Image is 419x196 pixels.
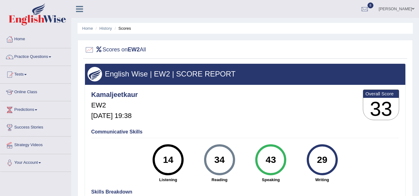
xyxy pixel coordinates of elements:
h4: Skills Breakdown [91,189,399,195]
h5: EW2 [91,102,138,109]
a: History [100,26,112,31]
div: 14 [157,147,180,173]
a: Practice Questions [0,48,71,64]
h4: Communicative Skills [91,129,399,135]
h4: Kamaljeetkaur [91,91,138,98]
b: Overall Score [365,91,397,96]
img: wings.png [87,67,102,81]
div: 43 [260,147,282,173]
h2: Scores on All [85,45,146,54]
strong: Reading [197,177,242,183]
a: Predictions [0,101,71,117]
a: Home [0,31,71,46]
a: Your Account [0,154,71,170]
a: Tests [0,66,71,81]
a: Home [82,26,93,31]
h3: 33 [363,98,399,120]
h3: English Wise | EW2 | SCORE REPORT [87,70,403,78]
div: 34 [208,147,231,173]
a: Online Class [0,84,71,99]
div: 29 [311,147,333,173]
span: 8 [368,2,374,8]
h5: [DATE] 19:38 [91,112,138,120]
a: Success Stories [0,119,71,134]
strong: Speaking [248,177,294,183]
li: Scores [113,25,131,31]
b: EW2 [128,46,140,53]
strong: Writing [300,177,345,183]
strong: Listening [146,177,191,183]
a: Strategy Videos [0,137,71,152]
